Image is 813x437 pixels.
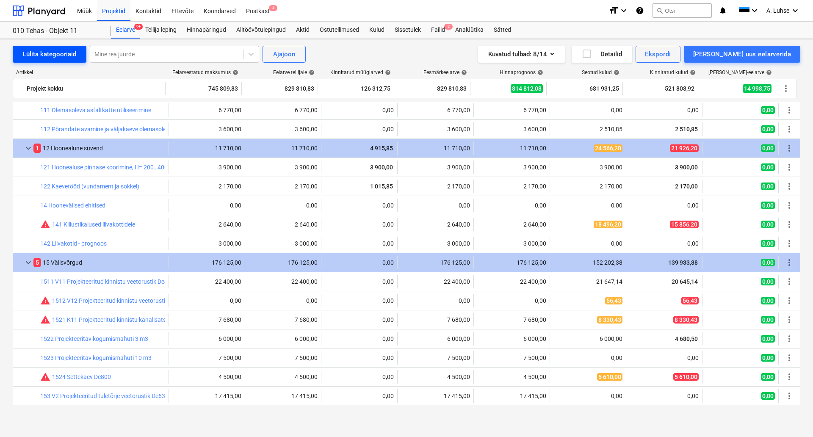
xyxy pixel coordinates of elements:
button: Lülita kategooriaid [13,46,86,63]
span: 4 [269,5,277,11]
span: 0,00 [761,163,775,171]
div: 3 900,00 [477,164,546,171]
span: Rohkem tegevusi [784,296,794,306]
div: Hinnaprognoos [500,69,543,75]
span: help [383,69,391,75]
div: 2 170,00 [172,183,241,190]
div: Ajajoon [273,49,295,60]
i: keyboard_arrow_down [790,6,800,16]
span: 0,00 [761,354,775,362]
div: 3 900,00 [401,164,470,171]
span: 18 496,20 [594,221,622,228]
span: help [307,69,315,75]
span: Rohkem tegevusi [784,219,794,230]
div: 0,00 [630,393,699,399]
div: Sätted [489,22,516,39]
div: 11 710,00 [477,145,546,152]
span: 3 900,00 [369,164,394,171]
span: 2 510,85 [674,126,699,133]
span: 21 926,20 [670,144,699,152]
a: Tellija leping [140,22,182,39]
div: 0,00 [401,297,470,304]
span: 8 330,43 [673,316,699,324]
div: Kinnitatud kulud [650,69,696,75]
div: 2 170,00 [553,183,622,190]
div: Eesmärkeelarve [423,69,467,75]
a: 121 Hoonealuse pinnase koorimine, H= 200…400 mm [40,164,179,171]
div: 0,00 [325,373,394,380]
div: 2 170,00 [477,183,546,190]
div: 0,00 [477,202,546,209]
div: 010 Tehas - Objekt 11 [13,27,101,36]
span: Rohkem tegevusi [784,257,794,268]
span: 0,00 [761,373,775,381]
div: 6 000,00 [553,335,622,342]
a: Alltöövõtulepingud [231,22,291,39]
div: Vestlusvidin [771,396,813,437]
div: 126 312,75 [321,82,390,95]
span: Rohkem tegevusi [781,83,791,94]
span: 14 998,75 [743,84,772,93]
div: 0,00 [172,202,241,209]
div: 0,00 [325,221,394,228]
div: 0,00 [325,335,394,342]
div: 4 500,00 [172,373,241,380]
div: 0,00 [325,259,394,266]
div: [PERSON_NAME] uus eelarverida [693,49,791,60]
a: Sissetulek [390,22,426,39]
div: 21 647,14 [553,278,622,285]
div: 3 900,00 [553,164,622,171]
span: help [612,69,619,75]
div: 6 000,00 [249,335,318,342]
div: 2 640,00 [401,221,470,228]
span: Rohkem tegevusi [784,391,794,401]
span: 5 610,00 [673,373,699,381]
a: Kulud [364,22,390,39]
span: 0,00 [761,278,775,285]
div: 0,00 [325,202,394,209]
a: 111 Olemasoleva asfaltkatte utiliseerimine [40,107,151,113]
div: 0,00 [630,354,699,361]
i: notifications [719,6,727,16]
div: 0,00 [325,126,394,133]
div: 22 400,00 [401,278,470,285]
a: 1522 Projekteeritav kogumismahuti 3 m3 [40,335,148,342]
span: 5 610,00 [597,373,622,381]
div: 176 125,00 [249,259,318,266]
a: 142 Liivakotid - prognoos [40,240,107,247]
div: 3 000,00 [401,240,470,247]
span: 139 933,88 [667,259,699,266]
span: 20 645,14 [671,278,699,285]
div: 7 680,00 [172,316,241,323]
button: Ekspordi [636,46,680,63]
span: Rohkem tegevusi [784,238,794,249]
i: Abikeskus [636,6,644,16]
span: help [764,69,772,75]
span: 0,00 [761,297,775,304]
span: 56,43 [605,297,622,304]
span: Rohkem tegevusi [784,200,794,210]
span: Rohkem tegevusi [784,162,794,172]
span: Rohkem tegevusi [784,105,794,115]
div: Ekspordi [645,49,671,60]
span: 0,00 [761,392,775,400]
div: [PERSON_NAME]-eelarve [708,69,772,75]
div: Artikkel [13,69,166,75]
div: 4 500,00 [477,373,546,380]
div: 6 000,00 [172,335,241,342]
a: 122 Kaevetööd (vundament ja sokkel) [40,183,139,190]
a: 1524 Settekaev De800 [52,373,111,380]
div: 0,00 [325,278,394,285]
div: 22 400,00 [477,278,546,285]
div: 0,00 [401,202,470,209]
span: Rohkem tegevusi [784,277,794,287]
div: Kinnitatud müügiarved [330,69,391,75]
div: 6 770,00 [401,107,470,113]
span: 9+ [134,24,143,30]
div: Eelarve [111,22,140,39]
div: 11 710,00 [172,145,241,152]
a: 1523 Projekteeritav kogumismahuti 10 m3 [40,354,152,361]
a: 141 Killustikalused liivakottidele [52,221,135,228]
span: Rohkem tegevusi [784,353,794,363]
